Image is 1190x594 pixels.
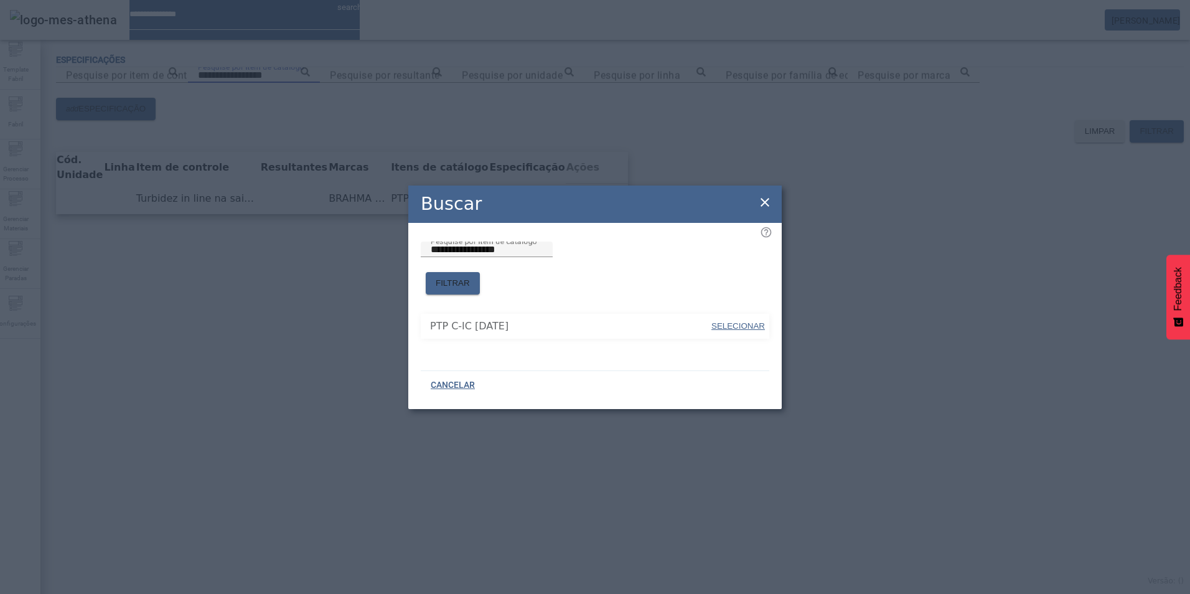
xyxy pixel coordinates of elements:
[421,374,485,397] button: CANCELAR
[710,315,766,337] button: SELECIONAR
[436,277,470,290] span: FILTRAR
[430,319,710,334] span: PTP C-IC [DATE]
[1166,255,1190,339] button: Feedback - Mostrar pesquisa
[421,191,482,217] h2: Buscar
[1173,267,1184,311] span: Feedback
[426,272,480,295] button: FILTRAR
[711,321,765,331] span: SELECIONAR
[431,237,537,245] mat-label: Pesquise por item de catálogo
[431,379,475,392] span: CANCELAR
